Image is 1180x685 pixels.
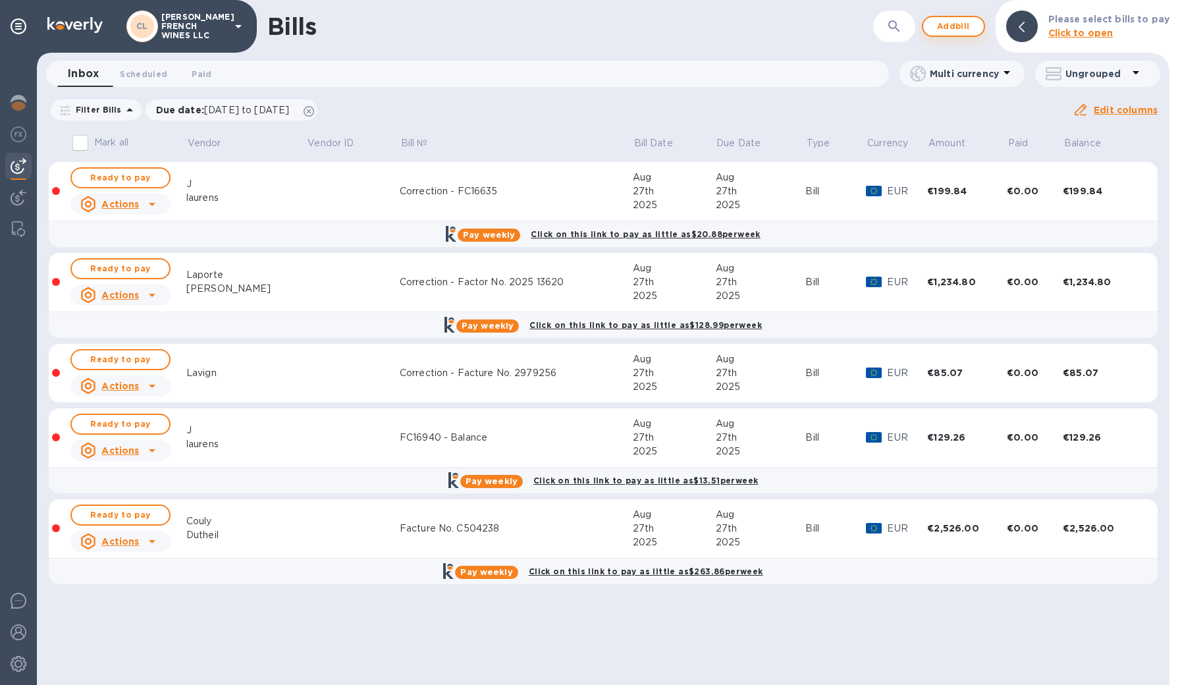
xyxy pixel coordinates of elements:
[400,275,633,289] div: Correction - Factor No. 2025 13620
[186,268,307,282] div: Laporte
[101,290,139,300] u: Actions
[1048,28,1113,38] b: Click to open
[120,67,167,81] span: Scheduled
[188,136,238,150] span: Vendor
[716,184,806,198] div: 27th
[1008,136,1046,150] span: Paid
[633,261,716,275] div: Aug
[68,65,99,83] span: Inbox
[633,431,716,445] div: 27th
[928,136,982,150] span: Amount
[47,17,103,33] img: Logo
[82,416,159,432] span: Ready to pay
[204,105,289,115] span: [DATE] to [DATE]
[400,431,633,445] div: FC16940 - Balance
[716,431,806,445] div: 27th
[716,136,761,150] p: Due Date
[82,170,159,186] span: Ready to pay
[633,171,716,184] div: Aug
[927,184,1007,198] div: €199.84
[887,184,927,198] p: EUR
[70,414,171,435] button: Ready to pay
[927,431,1007,444] div: €129.26
[716,136,778,150] span: Due Date
[716,171,806,184] div: Aug
[633,417,716,431] div: Aug
[716,535,806,549] div: 2025
[633,522,716,535] div: 27th
[633,380,716,394] div: 2025
[633,275,716,289] div: 27th
[11,126,26,142] img: Foreign exchange
[460,567,512,577] b: Pay weekly
[1063,366,1142,379] div: €85.07
[101,445,139,456] u: Actions
[70,505,171,526] button: Ready to pay
[633,508,716,522] div: Aug
[462,321,514,331] b: Pay weekly
[1063,431,1142,444] div: €129.26
[1008,136,1029,150] p: Paid
[186,366,307,380] div: Lavign
[633,535,716,549] div: 2025
[400,522,633,535] div: Facture No. C504238
[633,366,716,380] div: 27th
[716,508,806,522] div: Aug
[267,13,316,40] h1: Bills
[927,366,1007,379] div: €85.07
[922,16,985,37] button: Addbill
[1048,14,1169,24] b: Please select bills to pay
[805,366,866,380] div: Bill
[188,136,221,150] p: Vendor
[1007,184,1063,198] div: €0.00
[1063,275,1142,288] div: €1,234.80
[466,476,518,486] b: Pay weekly
[716,522,806,535] div: 27th
[82,352,159,368] span: Ready to pay
[1094,105,1158,115] u: Edit columns
[186,282,307,296] div: [PERSON_NAME]
[805,522,866,535] div: Bill
[1114,622,1180,685] div: Chat Widget
[1065,67,1128,80] p: Ungrouped
[716,417,806,431] div: Aug
[1064,136,1118,150] span: Balance
[633,289,716,303] div: 2025
[1007,366,1063,379] div: €0.00
[146,99,318,121] div: Due date:[DATE] to [DATE]
[529,566,763,576] b: Click on this link to pay as little as $263.86 per week
[716,289,806,303] div: 2025
[161,13,227,40] p: [PERSON_NAME] FRENCH WINES LLC
[308,136,354,150] p: Vendor ID
[70,349,171,370] button: Ready to pay
[1007,522,1063,535] div: €0.00
[805,184,866,198] div: Bill
[400,366,633,380] div: Correction - Facture No. 2979256
[927,522,1007,535] div: €2,526.00
[887,366,927,380] p: EUR
[136,21,148,31] b: CL
[5,13,32,40] div: Pin categories
[633,445,716,458] div: 2025
[716,261,806,275] div: Aug
[533,476,758,485] b: Click on this link to pay as little as $13.51 per week
[70,104,122,115] p: Filter Bills
[186,424,307,437] div: J
[400,184,633,198] div: Correction - FC16635
[928,136,965,150] p: Amount
[887,275,927,289] p: EUR
[463,230,515,240] b: Pay weekly
[186,191,307,205] div: laurens
[401,136,445,150] span: Bill №
[82,507,159,523] span: Ready to pay
[156,103,296,117] p: Due date :
[934,18,973,34] span: Add bill
[186,514,307,528] div: Couly
[867,136,908,150] p: Currency
[716,445,806,458] div: 2025
[805,431,866,445] div: Bill
[634,136,690,150] span: Bill Date
[186,177,307,191] div: J
[101,199,139,209] u: Actions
